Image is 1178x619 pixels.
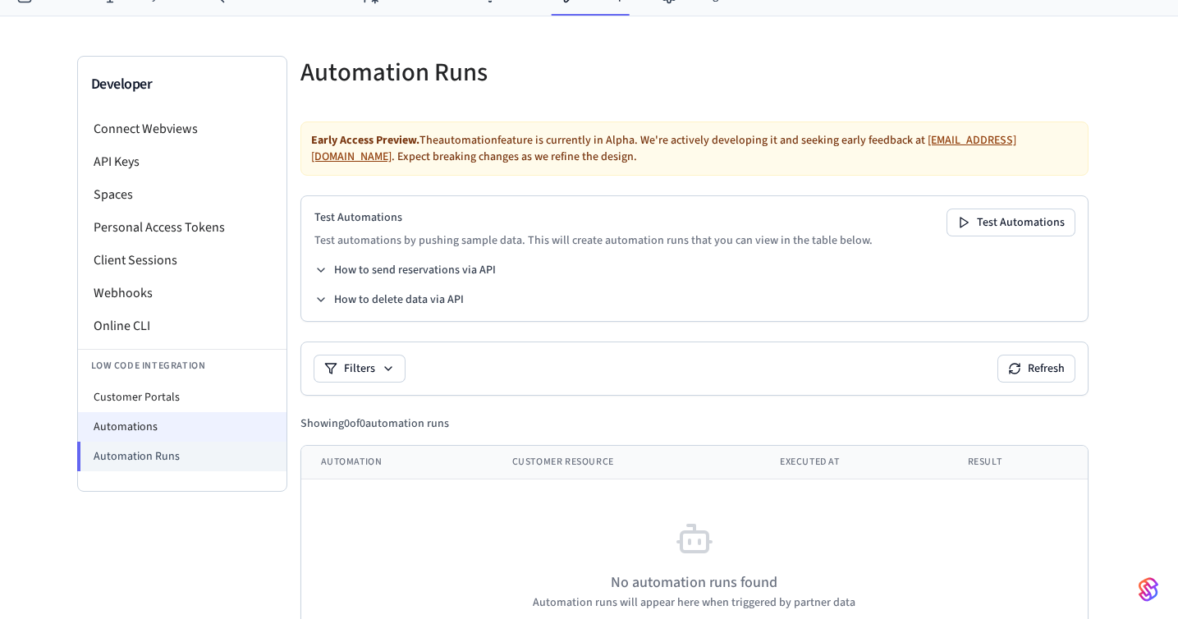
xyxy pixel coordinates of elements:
button: How to delete data via API [314,291,464,308]
h2: Test Automations [314,209,873,226]
li: Connect Webviews [78,112,286,145]
button: Refresh [998,355,1075,382]
h3: Developer [91,73,273,96]
li: Low Code Integration [78,349,286,383]
button: How to send reservations via API [314,262,496,278]
button: Test Automations [947,209,1075,236]
th: Executed At [760,446,948,479]
h5: Automation Runs [300,56,685,89]
img: SeamLogoGradient.69752ec5.svg [1139,576,1158,603]
li: Webhooks [78,277,286,309]
li: Client Sessions [78,244,286,277]
li: API Keys [78,145,286,178]
li: Automations [78,412,286,442]
a: [EMAIL_ADDRESS][DOMAIN_NAME] [311,132,1016,165]
strong: Early Access Preview. [311,132,419,149]
p: No automation runs found [321,571,1068,594]
li: Spaces [78,178,286,211]
th: Result [948,446,1088,479]
li: Personal Access Tokens [78,211,286,244]
div: The automation feature is currently in Alpha. We're actively developing it and seeking early feed... [300,122,1089,176]
p: Test automations by pushing sample data. This will create automation runs that you can view in th... [314,232,873,249]
li: Automation Runs [77,442,286,471]
li: Online CLI [78,309,286,342]
li: Customer Portals [78,383,286,412]
div: Showing 0 of 0 automation runs [300,415,449,432]
th: Customer Resource [493,446,760,479]
p: Automation runs will appear here when triggered by partner data [321,594,1068,611]
th: Automation [301,446,493,479]
button: Filters [314,355,405,382]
